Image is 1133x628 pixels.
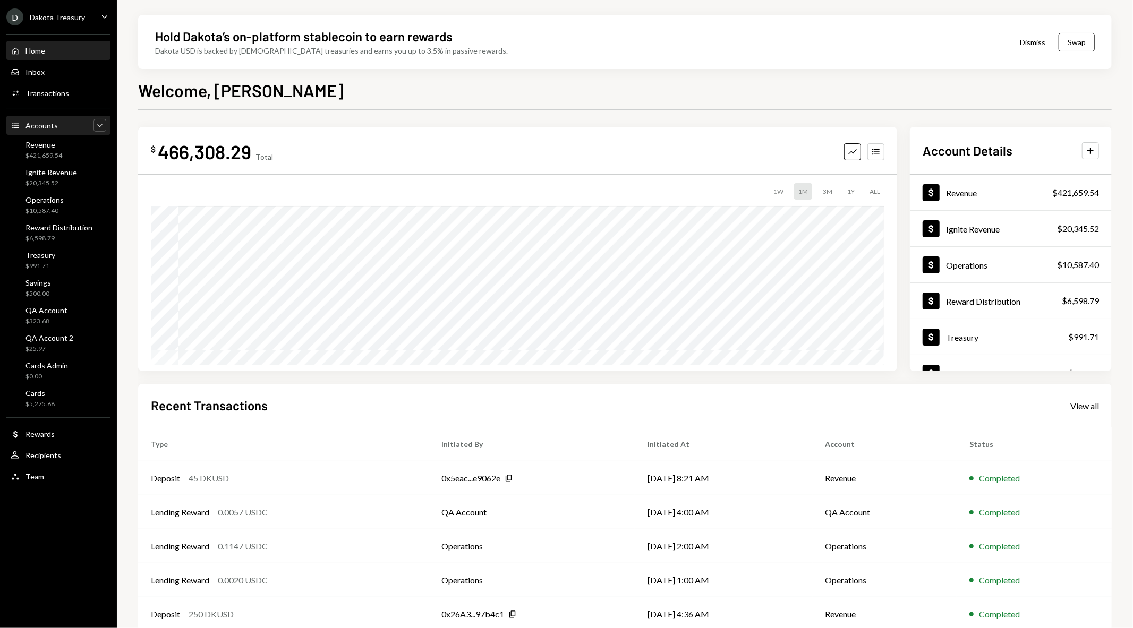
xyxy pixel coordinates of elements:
div: $421,659.54 [25,151,62,160]
a: Revenue$421,659.54 [6,137,110,162]
h2: Account Details [923,142,1012,159]
a: Reward Distribution$6,598.79 [910,283,1112,319]
div: Rewards [25,429,55,438]
div: $0.00 [25,372,68,381]
div: Reward Distribution [25,223,92,232]
div: Transactions [25,89,69,98]
div: $6,598.79 [1062,295,1099,307]
a: Revenue$421,659.54 [910,175,1112,210]
div: $25.97 [25,345,73,354]
div: $20,345.52 [25,179,77,188]
div: ALL [865,183,884,200]
th: Initiated By [429,427,635,461]
div: $20,345.52 [1057,222,1099,235]
div: Completed [979,574,1020,587]
td: [DATE] 4:00 AM [635,495,813,529]
a: Savings$500.00 [910,355,1112,391]
a: Treasury$991.71 [910,319,1112,355]
a: Team [6,467,110,486]
div: Accounts [25,121,58,130]
div: Revenue [25,140,62,149]
a: Inbox [6,62,110,81]
div: Team [25,472,44,481]
td: Operations [813,563,957,597]
a: QA Account 2$25.97 [6,330,110,356]
div: 0.0057 USDC [218,506,268,519]
a: Treasury$991.71 [6,247,110,273]
div: D [6,8,23,25]
div: $421,659.54 [1052,186,1099,199]
div: 3M [819,183,837,200]
td: Revenue [813,461,957,495]
div: Hold Dakota’s on-platform stablecoin to earn rewards [155,28,453,45]
a: Reward Distribution$6,598.79 [6,220,110,245]
a: Savings$500.00 [6,275,110,300]
h1: Welcome, [PERSON_NAME] [138,80,344,101]
div: $10,587.40 [1057,259,1099,271]
a: Rewards [6,424,110,443]
h2: Recent Transactions [151,397,268,414]
div: Ignite Revenue [25,168,77,177]
div: Lending Reward [151,540,209,553]
div: Deposit [151,608,180,621]
div: Operations [25,195,64,204]
td: [DATE] 8:21 AM [635,461,813,495]
div: Completed [979,472,1020,485]
div: Lending Reward [151,574,209,587]
td: [DATE] 2:00 AM [635,529,813,563]
div: Treasury [25,251,55,260]
div: Ignite Revenue [946,224,1000,234]
th: Account [813,427,957,461]
th: Type [138,427,429,461]
div: Completed [979,540,1020,553]
div: Revenue [946,188,977,198]
div: Treasury [946,332,978,342]
div: $10,587.40 [25,207,64,216]
a: Operations$10,587.40 [910,247,1112,282]
div: Reward Distribution [946,296,1020,306]
button: Swap [1059,33,1095,51]
div: 1W [769,183,788,200]
a: View all [1070,400,1099,411]
div: $5,275.68 [25,400,55,409]
div: $ [151,144,156,154]
div: $500.00 [25,289,51,298]
div: 0x26A3...97b4c1 [441,608,504,621]
div: Operations [946,260,987,270]
div: Recipients [25,451,61,460]
div: $991.71 [1068,331,1099,343]
td: Operations [813,529,957,563]
a: QA Account$323.68 [6,303,110,328]
div: Cards Admin [25,361,68,370]
td: QA Account [429,495,635,529]
div: Dakota USD is backed by [DEMOGRAPHIC_DATA] treasuries and earns you up to 3.5% in passive rewards. [155,45,508,56]
a: Ignite Revenue$20,345.52 [6,165,110,190]
div: Total [255,152,273,161]
div: $323.68 [25,317,67,326]
a: Recipients [6,445,110,464]
button: Dismiss [1007,30,1059,55]
div: 0.1147 USDC [218,540,268,553]
div: 45 DKUSD [189,472,229,485]
div: Dakota Treasury [30,13,85,22]
div: 0.0020 USDC [218,574,268,587]
div: Savings [25,278,51,287]
div: QA Account 2 [25,333,73,342]
th: Initiated At [635,427,813,461]
div: Deposit [151,472,180,485]
div: Inbox [25,67,45,76]
div: Savings [946,368,974,378]
a: Ignite Revenue$20,345.52 [910,211,1112,246]
a: Operations$10,587.40 [6,192,110,218]
a: Home [6,41,110,60]
div: 0x5eac...e9062e [441,472,500,485]
a: Transactions [6,83,110,102]
div: 250 DKUSD [189,608,234,621]
div: Cards [25,389,55,398]
div: Home [25,46,45,55]
th: Status [957,427,1112,461]
div: Completed [979,608,1020,621]
td: Operations [429,563,635,597]
div: QA Account [25,306,67,315]
div: View all [1070,401,1099,411]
